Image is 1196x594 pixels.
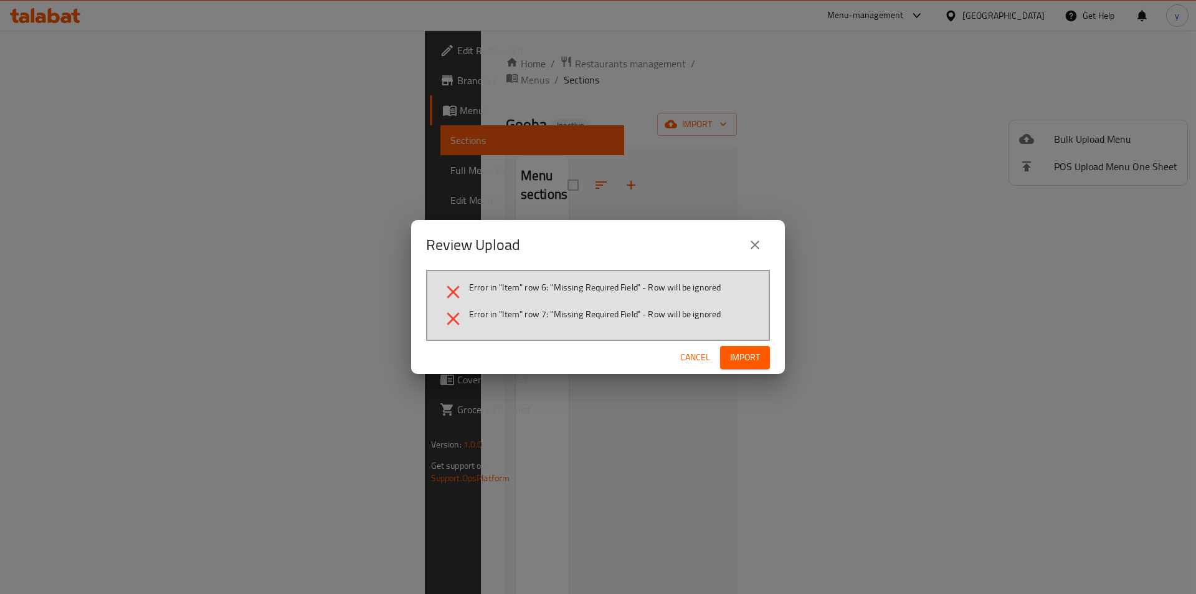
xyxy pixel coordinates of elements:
[426,235,520,255] h2: Review Upload
[469,281,721,294] span: Error in "Item" row 6: "Missing Required Field" - Row will be ignored
[680,350,710,365] span: Cancel
[740,230,770,260] button: close
[730,350,760,365] span: Import
[720,346,770,369] button: Import
[469,308,721,320] span: Error in "Item" row 7: "Missing Required Field" - Row will be ignored
[675,346,715,369] button: Cancel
